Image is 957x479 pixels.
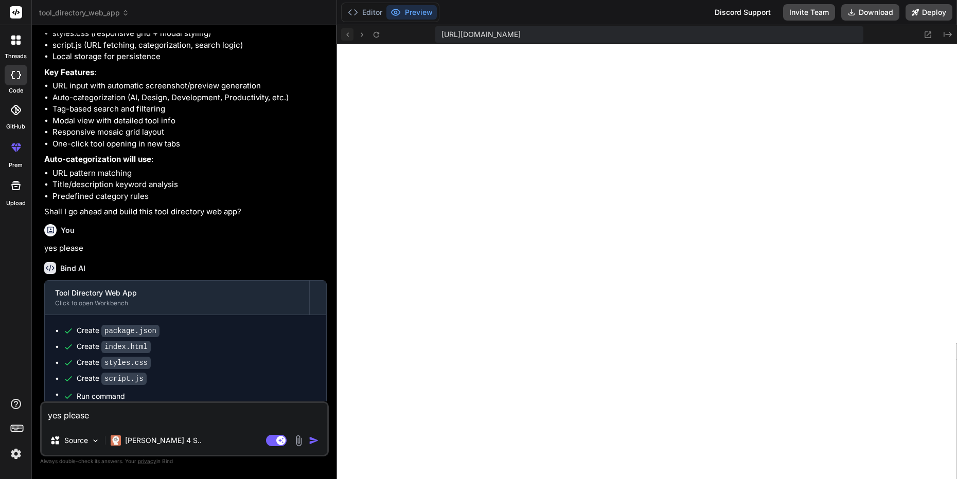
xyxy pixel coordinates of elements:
[783,4,835,21] button: Invite Team
[5,52,27,61] label: threads
[91,436,100,445] img: Pick Models
[9,86,23,95] label: code
[309,435,319,446] img: icon
[52,51,327,63] li: Local storage for persistence
[44,243,327,254] p: yes please
[64,435,88,446] p: Source
[77,341,151,352] div: Create
[44,154,327,165] p: :
[138,458,156,464] span: privacy
[52,80,327,92] li: URL input with automatic screenshot/preview generation
[7,445,25,463] img: settings
[44,154,151,164] strong: Auto-categorization will use
[101,341,151,353] code: index.html
[841,4,899,21] button: Download
[52,40,327,51] li: script.js (URL fetching, categorization, search logic)
[101,325,159,337] code: package.json
[344,5,386,20] button: Editor
[44,67,327,79] p: :
[52,126,327,138] li: Responsive mosaic grid layout
[386,5,437,20] button: Preview
[293,435,305,447] img: attachment
[6,122,25,131] label: GitHub
[77,357,151,368] div: Create
[52,115,327,127] li: Modal view with detailed tool info
[39,8,129,18] span: tool_directory_web_app
[125,435,202,446] p: [PERSON_NAME] 4 S..
[101,373,147,385] code: script.js
[906,4,952,21] button: Deploy
[101,357,151,369] code: styles.css
[441,29,521,40] span: [URL][DOMAIN_NAME]
[52,168,327,179] li: URL pattern matching
[52,191,327,202] li: Predefined category rules
[44,206,327,218] p: Shall I go ahead and build this tool directory web app?
[52,103,327,115] li: Tag-based search and filtering
[9,161,23,170] label: prem
[55,288,299,298] div: Tool Directory Web App
[44,67,94,77] strong: Key Features
[77,325,159,336] div: Create
[111,435,121,446] img: Claude 4 Sonnet
[45,281,309,315] button: Tool Directory Web AppClick to open Workbench
[61,225,75,235] h6: You
[55,299,299,307] div: Click to open Workbench
[52,28,327,40] li: styles.css (responsive grid + modal styling)
[40,456,329,466] p: Always double-check its answers. Your in Bind
[77,391,316,401] span: Run command
[77,373,147,384] div: Create
[60,263,85,273] h6: Bind AI
[337,44,957,479] iframe: Preview
[52,179,327,191] li: Title/description keyword analysis
[52,138,327,150] li: One-click tool opening in new tabs
[708,4,777,21] div: Discord Support
[52,92,327,104] li: Auto-categorization (AI, Design, Development, Productivity, etc.)
[6,199,26,208] label: Upload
